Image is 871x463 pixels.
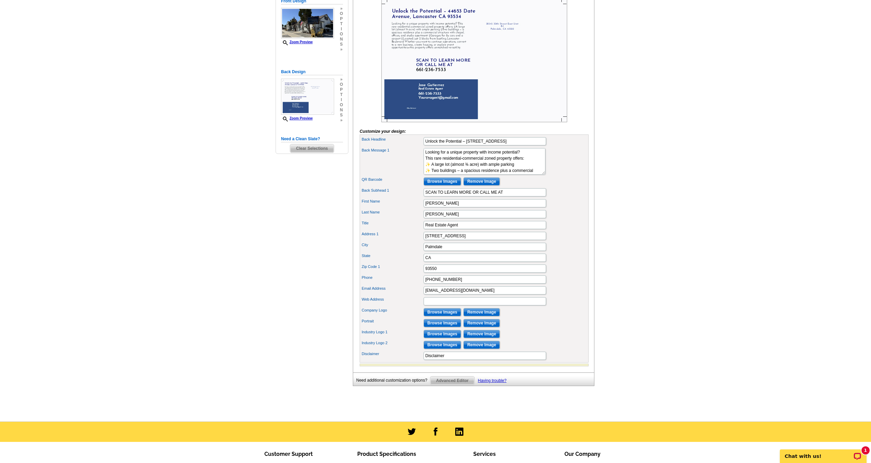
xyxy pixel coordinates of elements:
label: Email Address [362,286,423,291]
i: Customize your design: [360,129,406,134]
input: Browse Images [424,341,461,349]
label: Web Address [362,297,423,302]
label: QR Barcode [362,177,423,182]
span: Services [473,451,496,457]
label: Industry Logo 2 [362,340,423,346]
span: Product Specifications [357,451,416,457]
h5: Back Design [281,69,343,75]
span: p [340,87,343,92]
span: p [340,16,343,21]
input: Remove Image [463,330,500,338]
span: o [340,11,343,16]
span: » [340,77,343,82]
label: Phone [362,275,423,281]
label: Company Logo [362,307,423,313]
h5: Need a Clean Slate? [281,136,343,142]
span: o [340,32,343,37]
span: i [340,97,343,102]
label: Zip Code 1 [362,264,423,270]
input: Browse Images [424,330,461,338]
input: Remove Image [463,308,500,316]
a: Advanced Editor [430,376,475,385]
span: o [340,102,343,108]
img: Z18897007_00001_1.jpg [281,79,334,115]
span: » [340,47,343,52]
label: First Name [362,198,423,204]
label: City [362,242,423,248]
span: o [340,82,343,87]
span: s [340,113,343,118]
span: » [340,6,343,11]
input: Browse Images [424,308,461,316]
a: Zoom Preview [281,116,313,120]
label: Portrait [362,318,423,324]
textarea: Looking for a unique property with income potential? This rare residential-commercial zoned prope... [424,148,545,175]
span: n [340,108,343,113]
input: Remove Image [463,341,500,349]
label: Back Subhead 1 [362,188,423,193]
label: Address 1 [362,231,423,237]
input: Remove Image [463,177,500,186]
span: Advanced Editor [430,377,474,385]
div: Need additional customization options? [356,376,430,385]
input: Remove Image [463,319,500,327]
label: Disclaimer [362,351,423,357]
span: t [340,21,343,27]
span: s [340,42,343,47]
span: Our Company [564,451,601,457]
a: Zoom Preview [281,40,313,44]
span: » [340,118,343,123]
span: t [340,92,343,97]
img: small-thumb.jpg [281,8,334,38]
label: Title [362,220,423,226]
input: Browse Images [424,177,461,186]
span: i [340,27,343,32]
span: Clear Selections [290,144,333,153]
input: Browse Images [424,319,461,327]
span: Customer Support [264,451,313,457]
label: Back Headline [362,137,423,142]
label: Back Message 1 [362,147,423,153]
label: Industry Logo 1 [362,329,423,335]
iframe: LiveChat chat widget [775,442,871,463]
label: Last Name [362,209,423,215]
label: State [362,253,423,259]
span: n [340,37,343,42]
a: Having trouble? [478,378,507,383]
